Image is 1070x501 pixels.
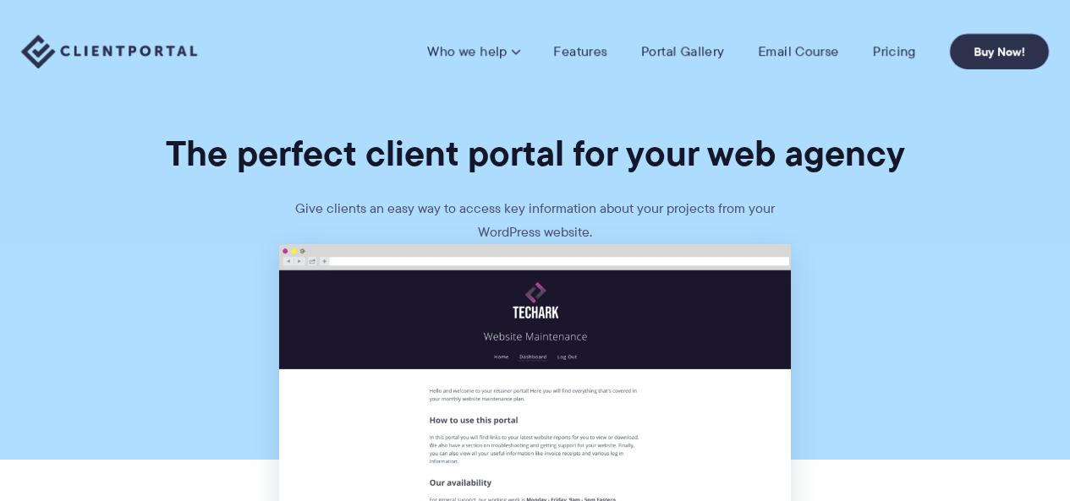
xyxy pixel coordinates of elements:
a: Features [554,43,607,60]
a: Email Course [758,43,839,60]
a: Who we help [427,43,519,60]
a: Buy Now! [950,34,1049,69]
a: Portal Gallery [641,43,724,60]
p: Give clients an easy way to access key information about your projects from your WordPress website. [282,197,789,244]
a: Pricing [873,43,916,60]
